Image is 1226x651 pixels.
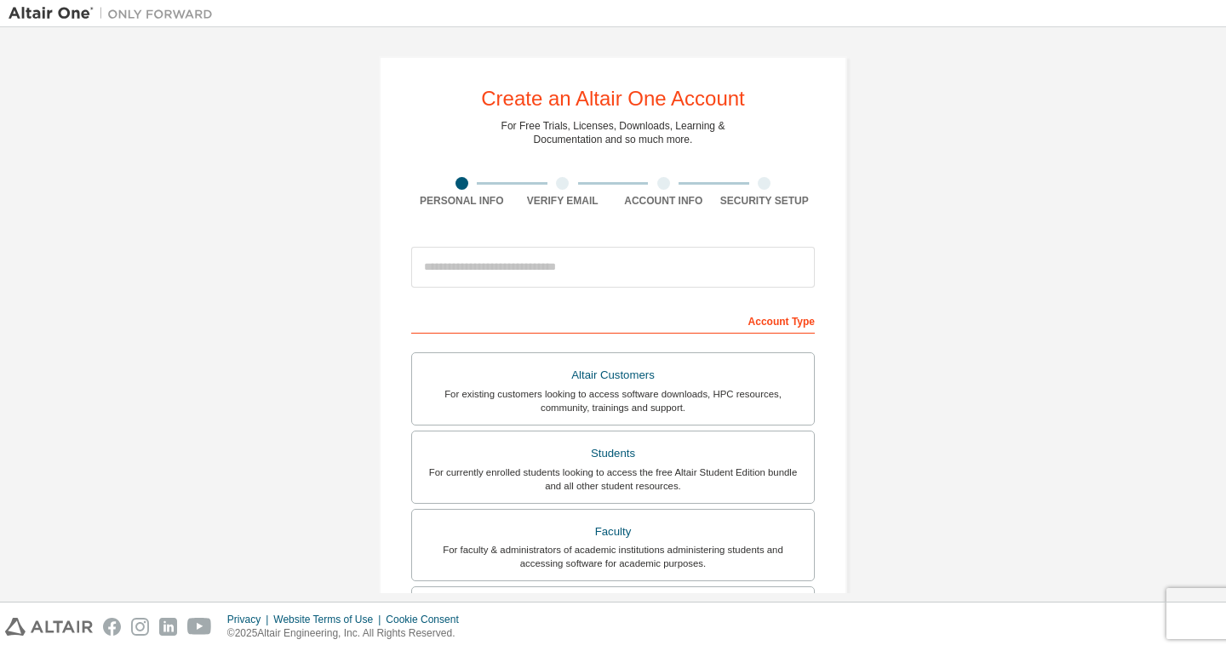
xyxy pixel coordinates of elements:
img: linkedin.svg [159,618,177,636]
img: youtube.svg [187,618,212,636]
div: Cookie Consent [386,613,468,626]
img: altair_logo.svg [5,618,93,636]
div: Security Setup [714,194,816,208]
div: Students [422,442,804,465]
p: © 2025 Altair Engineering, Inc. All Rights Reserved. [227,626,469,641]
div: Personal Info [411,194,513,208]
div: For existing customers looking to access software downloads, HPC resources, community, trainings ... [422,387,804,414]
div: For currently enrolled students looking to access the free Altair Student Edition bundle and all ... [422,465,804,493]
img: Altair One [9,5,221,22]
img: instagram.svg [131,618,149,636]
div: Privacy [227,613,273,626]
img: facebook.svg [103,618,121,636]
div: For faculty & administrators of academic institutions administering students and accessing softwa... [422,543,804,570]
div: Faculty [422,520,804,544]
div: For Free Trials, Licenses, Downloads, Learning & Documentation and so much more. [501,119,725,146]
div: Account Info [613,194,714,208]
div: Create an Altair One Account [481,89,745,109]
div: Account Type [411,306,815,334]
div: Verify Email [513,194,614,208]
div: Website Terms of Use [273,613,386,626]
div: Altair Customers [422,363,804,387]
